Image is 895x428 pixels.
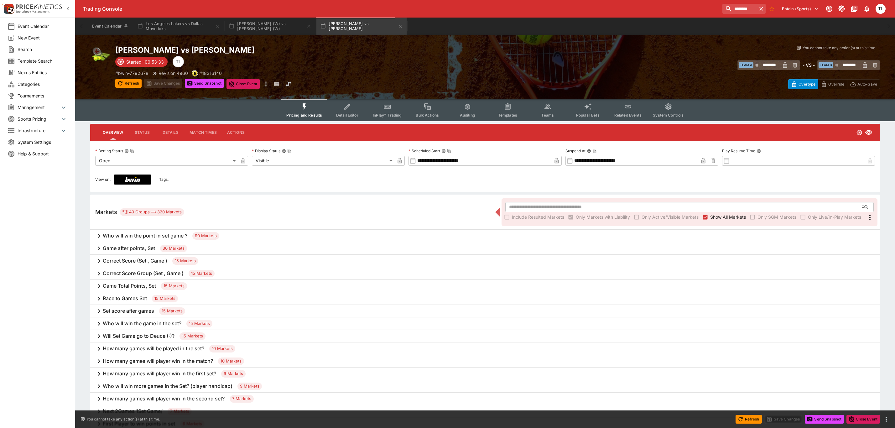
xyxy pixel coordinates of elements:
[98,125,128,140] button: Overview
[803,45,876,51] p: You cannot take any action(s) at this time.
[160,245,187,252] span: 30 Markets
[857,81,877,87] p: Auto-Save
[222,125,250,140] button: Actions
[710,214,746,220] span: Show All Markets
[130,149,134,153] button: Copy To Clipboard
[860,201,871,213] button: Open
[576,214,630,220] span: Only Markets with Liability
[252,156,395,166] div: Visible
[336,113,358,117] span: Detail Editor
[103,283,156,289] h6: Game Total Points, Set
[286,113,322,117] span: Pricing and Results
[778,4,822,14] button: Select Tenant
[237,383,262,389] span: 9 Markets
[122,208,182,216] div: 40 Groups 320 Markets
[788,79,880,89] div: Start From
[103,395,225,402] h6: How many games will player win in the second set?
[172,258,198,264] span: 15 Markets
[824,3,835,14] button: Connected to PK
[159,308,185,314] span: 15 Markets
[441,149,446,153] button: Scheduled StartCopy To Clipboard
[874,2,887,16] button: Trent Lewis
[788,79,818,89] button: Overtype
[866,214,874,221] svg: More
[722,148,755,154] p: Play Resume Time
[161,283,187,289] span: 15 Markets
[18,139,67,145] span: System Settings
[576,113,600,117] span: Popular Bets
[103,408,163,415] h6: Next 2Games 1Set Game/
[209,346,235,352] span: 10 Markets
[282,149,286,153] button: Display StatusCopy To Clipboard
[416,113,439,117] span: Bulk Actions
[226,79,260,89] button: Close Event
[103,370,216,377] h6: How many games will player win in the first set?
[95,208,117,216] h5: Markets
[125,177,140,182] img: Bwin
[218,358,244,364] span: 10 Markets
[192,70,198,76] div: bwin
[88,18,132,35] button: Event Calendar
[128,125,156,140] button: Status
[819,62,833,68] span: Team B
[16,10,49,13] img: Sportsbook Management
[808,214,861,220] span: Only Live/In-Play Markets
[156,125,185,140] button: Details
[83,6,720,12] div: Trading Console
[18,81,67,87] span: Categories
[192,233,219,239] span: 90 Markets
[180,333,206,339] span: 15 Markets
[90,45,110,65] img: tennis.png
[103,258,167,264] h6: Correct Score (Set , Game )
[803,62,815,68] h6: - VS -
[642,214,699,220] span: Only Active/Visible Markets
[767,4,777,14] button: No Bookmarks
[103,308,154,314] h6: Set score after games
[199,70,222,76] p: Copy To Clipboard
[565,148,585,154] p: Suspend At
[95,148,123,154] p: Betting Status
[18,92,67,99] span: Tournaments
[18,127,60,134] span: Infrastructure
[225,18,315,35] button: [PERSON_NAME] (W) vs [PERSON_NAME] (W)
[18,150,67,157] span: Help & Support
[447,149,451,153] button: Copy To Clipboard
[653,113,684,117] span: System Controls
[173,56,184,67] div: Trent Lewis
[2,3,14,15] img: PriceKinetics Logo
[847,79,880,89] button: Auto-Save
[103,232,187,239] h6: Who will win the point in set game ?
[95,156,238,166] div: Open
[541,113,554,117] span: Teams
[186,321,212,327] span: 15 Markets
[95,175,111,185] label: View on :
[221,371,246,377] span: 9 Markets
[18,116,60,122] span: Sports Pricing
[185,125,222,140] button: Match Times
[18,34,67,41] span: New Event
[16,4,62,9] img: PriceKinetics
[103,345,204,352] h6: How many games will be played in the set?
[882,415,890,423] button: more
[262,79,270,89] button: more
[185,79,224,88] button: Send Snapshot
[103,270,184,277] h6: Correct Score Group (Set , Game )
[757,149,761,153] button: Play Resume Time
[115,79,142,88] button: Refresh
[189,270,215,277] span: 15 Markets
[287,149,292,153] button: Copy To Clipboard
[86,416,160,422] p: You cannot take any action(s) at this time.
[614,113,642,117] span: Related Events
[103,320,181,327] h6: Who will win the game in the set?
[805,415,844,424] button: Send Snapshot
[849,3,860,14] button: Documentation
[865,129,872,136] svg: Visible
[460,113,475,117] span: Auditing
[192,70,198,76] img: bwin.png
[18,104,60,111] span: Management
[152,295,178,302] span: 15 Markets
[876,4,886,14] div: Trent Lewis
[18,69,67,76] span: Nexus Entities
[124,149,129,153] button: Betting StatusCopy To Clipboard
[252,148,280,154] p: Display Status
